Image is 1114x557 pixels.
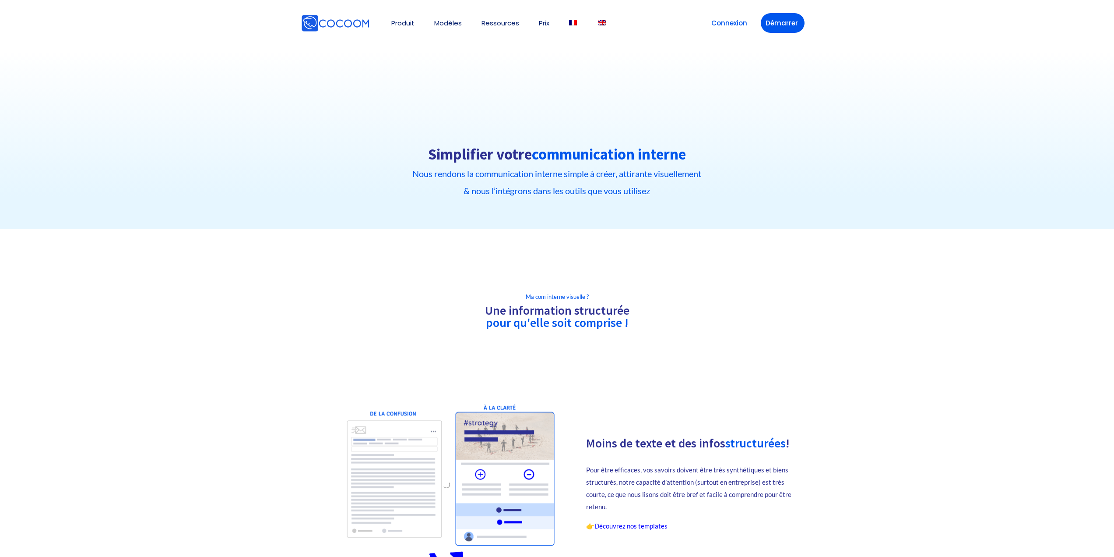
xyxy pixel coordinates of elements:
[706,13,752,33] a: Connexion
[391,20,415,26] a: Produit
[395,185,719,196] h5: & nous l’intégrons dans les outils que vous utilisez
[594,522,668,530] a: Découvrez nos templates
[725,435,786,451] font: structurées
[586,522,594,530] span: 👉
[532,145,686,164] font: communication interne
[301,14,369,32] img: Cocoom
[486,315,629,330] font: pour qu'elle soit comprise !
[569,20,577,25] img: Français
[761,13,805,33] a: Démarrer
[312,294,802,300] h2: Ma com interne visuelle ?
[481,20,519,26] a: Ressources
[598,20,606,25] img: Anglais
[395,147,719,162] h1: Simplifier votre
[434,20,462,26] a: Modèles
[586,464,798,513] p: Pour être efficaces, vos savoirs doivent être très synthétiques et biens structurés, notre capaci...
[539,20,549,26] a: Prix
[395,168,719,179] h5: Nous rendons la communication interne simple à créer, attirante visuellement
[312,304,802,329] h2: Une information structurée
[586,437,798,449] h2: Moins de texte et des infos !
